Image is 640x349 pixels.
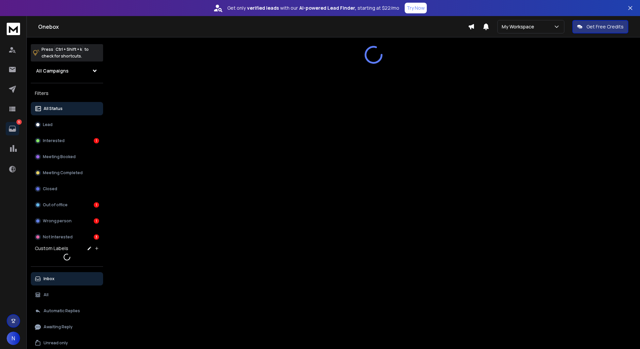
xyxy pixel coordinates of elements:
button: Out of office1 [31,198,103,212]
button: Meeting Completed [31,166,103,180]
p: Lead [43,122,53,127]
h1: Onebox [38,23,468,31]
button: Meeting Booked [31,150,103,163]
strong: verified leads [247,5,279,11]
p: Inbox [44,276,55,281]
h3: Filters [31,89,103,98]
p: Get Free Credits [586,23,624,30]
button: Try Now [405,3,427,13]
p: Unread only [44,340,68,346]
strong: AI-powered Lead Finder, [299,5,356,11]
button: Closed [31,182,103,196]
p: Out of office [43,202,68,208]
p: Awaiting Reply [44,324,73,330]
p: Press to check for shortcuts. [42,46,89,60]
div: 1 [94,218,99,224]
p: My Workspace [502,23,537,30]
p: All [44,292,49,298]
button: N [7,332,20,345]
p: 6 [16,119,22,125]
p: Meeting Booked [43,154,76,159]
p: Interested [43,138,65,143]
button: Get Free Credits [572,20,628,33]
p: Try Now [407,5,425,11]
button: Inbox [31,272,103,285]
img: logo [7,23,20,35]
div: 3 [94,234,99,240]
div: 1 [94,202,99,208]
p: All Status [44,106,63,111]
button: Wrong person1 [31,214,103,228]
p: Not Interested [43,234,73,240]
p: Get only with our starting at $22/mo [227,5,399,11]
button: Automatic Replies [31,304,103,318]
p: Closed [43,186,57,192]
h1: All Campaigns [36,68,69,74]
button: All Status [31,102,103,115]
button: Awaiting Reply [31,320,103,334]
div: 1 [94,138,99,143]
button: Lead [31,118,103,131]
button: All Campaigns [31,64,103,78]
a: 6 [6,122,19,135]
button: All [31,288,103,302]
span: Ctrl + Shift + k [55,45,83,53]
p: Automatic Replies [44,308,80,314]
p: Wrong person [43,218,72,224]
h3: Custom Labels [35,245,68,252]
button: Not Interested3 [31,230,103,244]
button: Interested1 [31,134,103,147]
p: Meeting Completed [43,170,83,176]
